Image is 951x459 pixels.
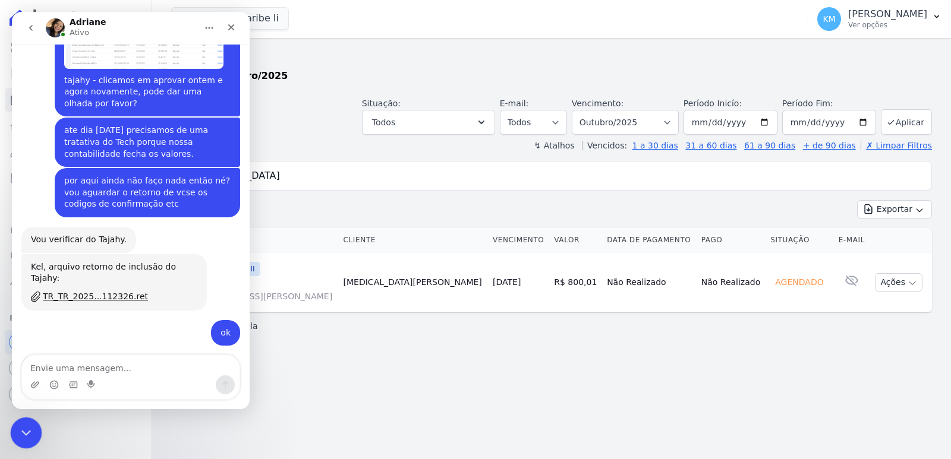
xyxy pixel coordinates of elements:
[52,163,219,198] div: por aqui ainda não faço nada então né? vou aguardar o retorno de vcse os codigos de confirmação etc
[534,141,574,150] label: ↯ Atalhos
[808,2,951,36] button: KM [PERSON_NAME] Ver opções
[572,99,623,108] label: Vencimento:
[37,368,47,378] button: Selecionador de Emoji
[186,5,209,27] button: Início
[782,97,876,110] label: Período Fim:
[549,228,602,252] th: Valor
[697,252,766,312] td: Não Realizado
[19,222,115,234] div: Vou verificar do Tajahy.
[5,356,147,380] a: Conta Hent
[56,368,66,378] button: Selecionador de GIF
[171,228,339,252] th: Contrato
[493,277,521,287] a: [DATE]
[834,228,870,252] th: E-mail
[5,88,147,112] a: Parcelas
[488,228,549,252] th: Vencimento
[848,20,927,30] p: Ver opções
[10,156,228,215] div: Kerolayne diz…
[209,5,230,26] div: Fechar
[339,228,488,252] th: Cliente
[770,274,828,290] div: Agendado
[75,368,85,378] button: Start recording
[10,343,228,363] textarea: Envie uma mensagem...
[52,113,219,148] div: ate dia [DATE] precisamos de uma tratativa do Tech porque nossa contabilidade fecha os valores.
[339,252,488,312] td: [MEDICAL_DATA][PERSON_NAME]
[5,245,147,268] a: Negativação
[19,249,185,273] div: Kel, arquivo retorno de inclusão do Tajahy:
[549,252,602,312] td: R$ 800,01
[58,15,77,27] p: Ativo
[5,36,147,59] a: Visão Geral
[11,417,42,449] iframe: Intercom live chat
[372,115,395,129] span: Todos
[19,278,185,292] a: TR_TR_2025...112326.ret
[5,219,147,242] a: Crédito
[181,278,334,302] a: 10.101[STREET_ADDRESS][PERSON_NAME]
[12,12,250,409] iframe: Intercom live chat
[18,368,28,378] button: Upload do anexo
[10,311,142,325] div: Plataformas
[5,330,147,354] a: Recebíveis
[43,106,228,155] div: ate dia [DATE] precisamos de uma tratativa do Tech porque nossa contabilidade fecha os valores.
[744,141,795,150] a: 61 a 90 dias
[861,141,932,150] a: ✗ Limpar Filtros
[10,242,195,299] div: Kel, arquivo retorno de inclusão do Tajahy:TR_TR_2025...112326.ret
[5,62,147,86] a: Contratos
[5,166,147,190] a: Minha Carteira
[199,308,228,334] div: ok
[209,315,219,327] div: ok
[685,141,736,150] a: 31 a 60 dias
[857,200,932,219] button: Exportar
[204,363,223,382] button: Enviar uma mensagem
[5,140,147,164] a: Clientes
[362,99,401,108] label: Situação:
[10,215,124,241] div: Vou verificar do Tajahy.
[602,252,697,312] td: Não Realizado
[684,99,742,108] label: Período Inicío:
[500,99,529,108] label: E-mail:
[875,273,922,292] button: Ações
[848,8,927,20] p: [PERSON_NAME]
[803,141,856,150] a: + de 90 dias
[171,7,289,30] button: Ilhas Do Caribe Ii
[10,215,228,242] div: Adriane diz…
[10,308,228,344] div: Kerolayne diz…
[582,141,627,150] label: Vencidos:
[602,228,697,252] th: Data de Pagamento
[52,63,219,98] div: tajahy - clicamos em aprovar ontem e agora novamente, pode dar uma olhada por favor?
[632,141,678,150] a: 1 a 30 dias
[362,110,495,135] button: Todos
[10,242,228,308] div: Adriane diz…
[43,156,228,205] div: por aqui ainda não faço nada então né? vou aguardar o retorno de vcse os codigos de confirmação etc
[5,192,147,216] a: Transferências
[697,228,766,252] th: Pago
[181,290,334,302] span: [STREET_ADDRESS][PERSON_NAME]
[823,15,835,23] span: KM
[171,48,932,69] h2: Parcelas
[214,70,288,81] strong: Outubro/2025
[5,271,147,295] a: Troca de Arquivos
[881,109,932,135] button: Aplicar
[5,114,147,138] a: Lotes
[766,228,833,252] th: Situação
[193,164,927,188] input: Buscar por nome do lote ou do cliente
[31,278,136,291] div: TR_TR_2025...112326.ret
[10,106,228,156] div: Kerolayne diz…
